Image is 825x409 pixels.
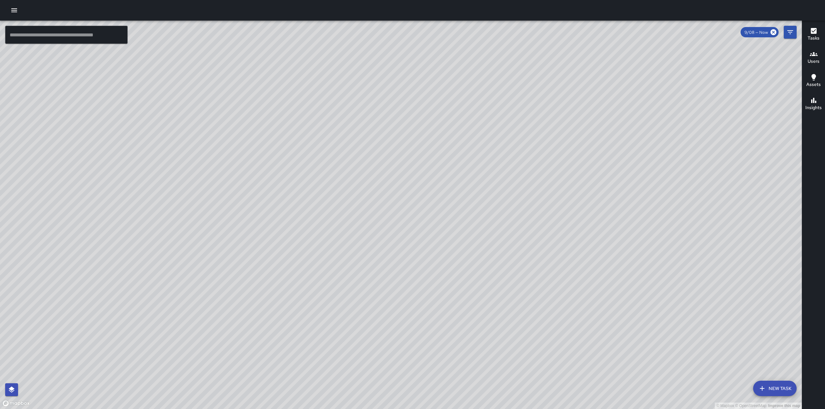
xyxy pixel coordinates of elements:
[802,70,825,93] button: Assets
[784,26,797,39] button: Filters
[741,27,779,37] div: 9/08 — Now
[808,35,820,42] h6: Tasks
[806,81,821,88] h6: Assets
[805,104,822,111] h6: Insights
[802,46,825,70] button: Users
[741,30,772,35] span: 9/08 — Now
[802,93,825,116] button: Insights
[802,23,825,46] button: Tasks
[808,58,820,65] h6: Users
[753,381,797,396] button: New Task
